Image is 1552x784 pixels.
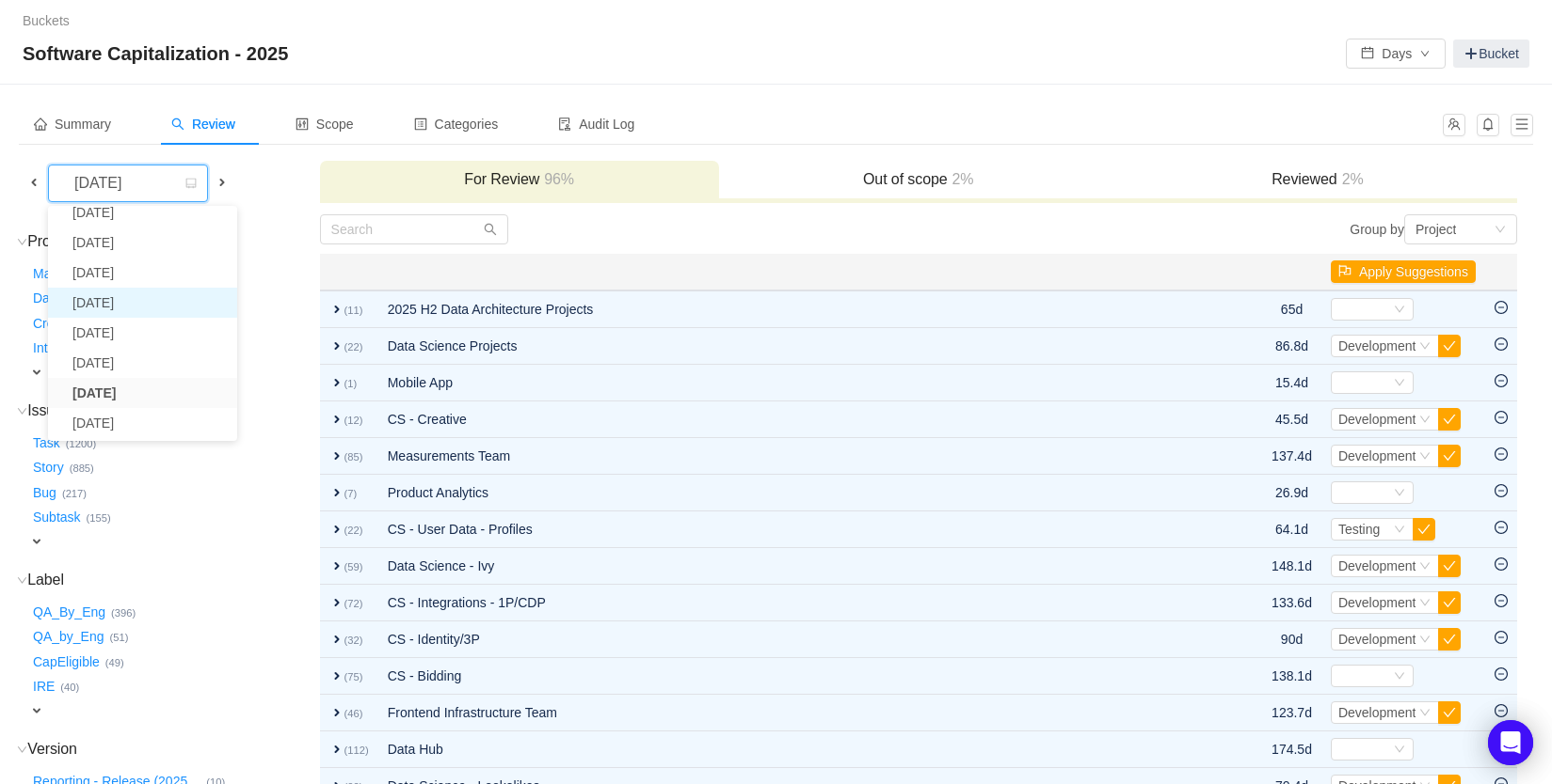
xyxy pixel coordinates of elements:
td: 65d [1262,290,1321,328]
td: 123.7d [1262,695,1321,731]
i: icon: control [296,118,309,131]
td: 138.1d [1262,658,1321,695]
td: 45.5d [1262,401,1321,438]
i: icon: down [1394,377,1405,390]
i: icon: minus-circle [1495,301,1508,314]
small: (155) [87,512,111,524]
small: (1200) [66,438,96,449]
i: icon: down [1419,340,1431,353]
i: icon: down [1394,304,1405,317]
i: icon: down [1419,707,1431,720]
td: 90d [1262,621,1321,658]
small: (22) [344,341,363,353]
i: icon: down [17,575,27,586]
span: Testing [1338,522,1380,537]
button: icon: flagApply Suggestions [1331,260,1476,283]
h3: Label [29,571,318,589]
td: CS - Creative [378,401,1209,438]
i: icon: minus-circle [1495,557,1508,571]
button: Task [29,428,66,458]
span: Development [1338,595,1416,610]
i: icon: down [1394,487,1405,500]
div: Project [1416,215,1457,243]
small: (51) [110,632,129,643]
small: (885) [70,463,94,474]
h3: For Review [329,170,710,189]
span: expand [329,448,344,463]
i: icon: audit [558,118,571,131]
i: icon: down [1419,634,1431,647]
h3: Reviewed [1128,170,1508,189]
td: 148.1d [1262,548,1321,585]
small: (40) [60,682,79,693]
i: icon: minus-circle [1495,667,1508,681]
td: 133.6d [1262,585,1321,621]
i: icon: search [484,223,497,236]
span: expand [29,365,44,380]
i: icon: down [1394,524,1405,537]
td: Data Hub [378,731,1209,768]
button: icon: team [1443,114,1465,136]
span: expand [29,534,44,549]
button: icon: check [1438,555,1461,577]
span: expand [329,375,344,390]
button: icon: check [1413,518,1435,541]
span: expand [29,703,44,718]
td: CS - Integrations - 1P/CDP [378,585,1209,621]
i: icon: down [1495,224,1506,237]
td: 26.9d [1262,475,1321,511]
i: icon: home [34,118,47,131]
span: Development [1338,632,1416,647]
span: expand [329,412,344,427]
td: 2025 H2 Data Architecture Projects [378,290,1209,328]
i: icon: search [171,118,184,131]
button: Bug [29,478,62,508]
span: Categories [414,117,499,132]
td: 137.4d [1262,438,1321,475]
li: [DATE] [48,318,237,348]
button: icon: check [1438,408,1461,431]
span: 2% [1337,171,1364,187]
td: Data Science - Ivy [378,548,1209,585]
td: Mobile App [378,365,1209,401]
td: Measurements Team [378,438,1209,475]
i: icon: minus-circle [1495,594,1508,607]
button: Subtask [29,503,87,533]
i: icon: profile [414,118,427,131]
div: Open Intercom Messenger [1488,720,1533,765]
button: icon: menu [1511,114,1533,136]
small: (112) [344,745,369,756]
button: CapEligible [29,647,105,677]
span: expand [329,705,344,720]
button: icon: bell [1477,114,1499,136]
small: (22) [344,525,363,536]
small: (1) [344,378,358,389]
small: (7) [344,488,358,499]
td: 174.5d [1262,731,1321,768]
li: [DATE] [48,438,237,468]
span: Development [1338,448,1416,463]
span: Summary [34,117,111,132]
i: icon: minus-circle [1495,374,1508,387]
button: IRE [29,672,60,702]
i: icon: minus-circle [1495,704,1508,717]
span: expand [329,338,344,353]
td: 15.4d [1262,365,1321,401]
button: Story [29,453,70,483]
button: QA_by_Eng [29,622,110,652]
i: icon: minus-circle [1495,411,1508,424]
i: icon: down [1394,670,1405,683]
span: expand [329,302,344,317]
h3: Version [29,740,318,759]
i: icon: down [1394,744,1405,757]
small: (85) [344,451,363,463]
span: Development [1338,558,1416,573]
div: Group by [919,214,1517,244]
h3: Out of scope [728,170,1109,189]
small: (72) [344,598,363,609]
button: icon: check [1438,701,1461,724]
span: 2% [948,171,974,187]
button: QA_By_Eng [29,597,111,627]
small: (12) [344,415,363,426]
span: Software Capitalization - 2025 [23,39,299,69]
